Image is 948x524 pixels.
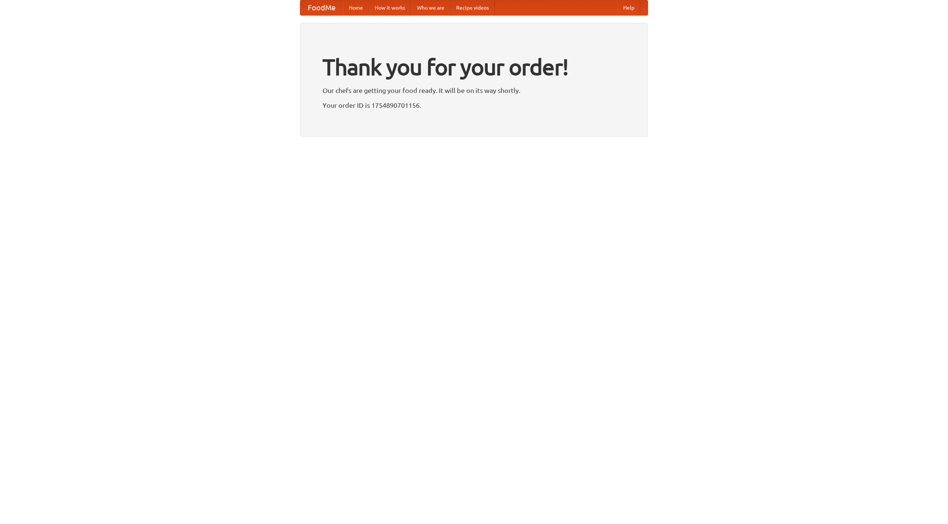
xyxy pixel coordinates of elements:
a: Home [343,0,369,15]
a: Help [617,0,640,15]
p: Our chefs are getting your food ready. It will be on its way shortly. [323,85,625,96]
h1: Thank you for your order! [323,49,625,85]
a: How it works [369,0,411,15]
a: Who we are [411,0,450,15]
a: Recipe videos [450,0,495,15]
a: FoodMe [300,0,343,15]
p: Your order ID is 1754890701156. [323,100,625,111]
